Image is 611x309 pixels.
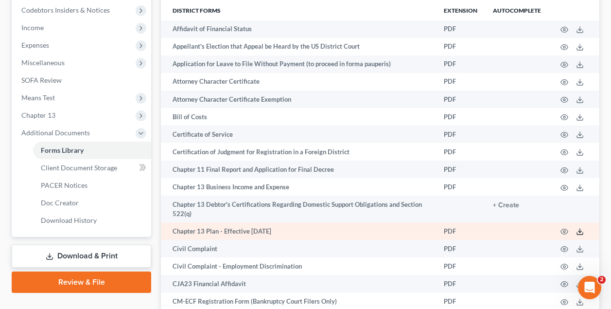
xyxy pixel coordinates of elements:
[161,178,436,196] td: Chapter 13 Business Income and Expense
[436,126,485,143] td: PDF
[33,212,151,229] a: Download History
[161,55,436,73] td: Application for Leave to File Without Payment (to proceed in forma pauperis)
[436,161,485,178] td: PDF
[14,72,151,89] a: SOFA Review
[161,126,436,143] td: Certificate of Service
[41,199,79,207] span: Doc Creator
[161,257,436,275] td: Civil Complaint - Employment Discrimination
[33,159,151,177] a: Client Document Storage
[578,276,601,299] iframe: Intercom live chat
[436,178,485,196] td: PDF
[161,143,436,161] td: Certification of Judgment for Registration in a Foreign District
[485,1,549,20] th: Autocomplete
[33,142,151,159] a: Forms Library
[436,143,485,161] td: PDF
[436,240,485,257] td: PDF
[41,181,87,189] span: PACER Notices
[33,177,151,194] a: PACER Notices
[161,91,436,108] td: Attorney Character Certificate Exemption
[12,245,151,268] a: Download & Print
[161,73,436,91] td: Attorney Character Certificate
[161,108,436,126] td: Bill of Costs
[436,73,485,91] td: PDF
[161,161,436,178] td: Chapter 11 Final Report and Application for Final Decree
[41,216,97,224] span: Download History
[12,272,151,293] a: Review & File
[436,275,485,292] td: PDF
[161,240,436,257] td: Civil Complaint
[41,164,117,172] span: Client Document Storage
[161,196,436,222] td: Chapter 13 Debtor's Certifications Regarding Domestic Support Obligations and Section 522(q)
[493,202,519,209] button: + Create
[21,58,65,67] span: Miscellaneous
[161,275,436,292] td: CJA23 Financial Affidavit
[161,38,436,55] td: Appellant's Election that Appeal be Heard by the US District Court
[21,41,49,49] span: Expenses
[436,257,485,275] td: PDF
[436,20,485,38] td: PDF
[21,111,55,119] span: Chapter 13
[436,1,485,20] th: Extension
[161,222,436,240] td: Chapter 13 Plan - Effective [DATE]
[21,76,62,84] span: SOFA Review
[21,6,110,14] span: Codebtors Insiders & Notices
[21,93,55,102] span: Means Test
[436,222,485,240] td: PDF
[436,108,485,126] td: PDF
[41,146,84,154] span: Forms Library
[21,128,90,137] span: Additional Documents
[21,23,44,32] span: Income
[436,55,485,73] td: PDF
[598,276,606,284] span: 2
[33,194,151,212] a: Doc Creator
[161,1,436,20] th: District forms
[436,38,485,55] td: PDF
[436,91,485,108] td: PDF
[161,20,436,38] td: Affidavit of Financial Status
